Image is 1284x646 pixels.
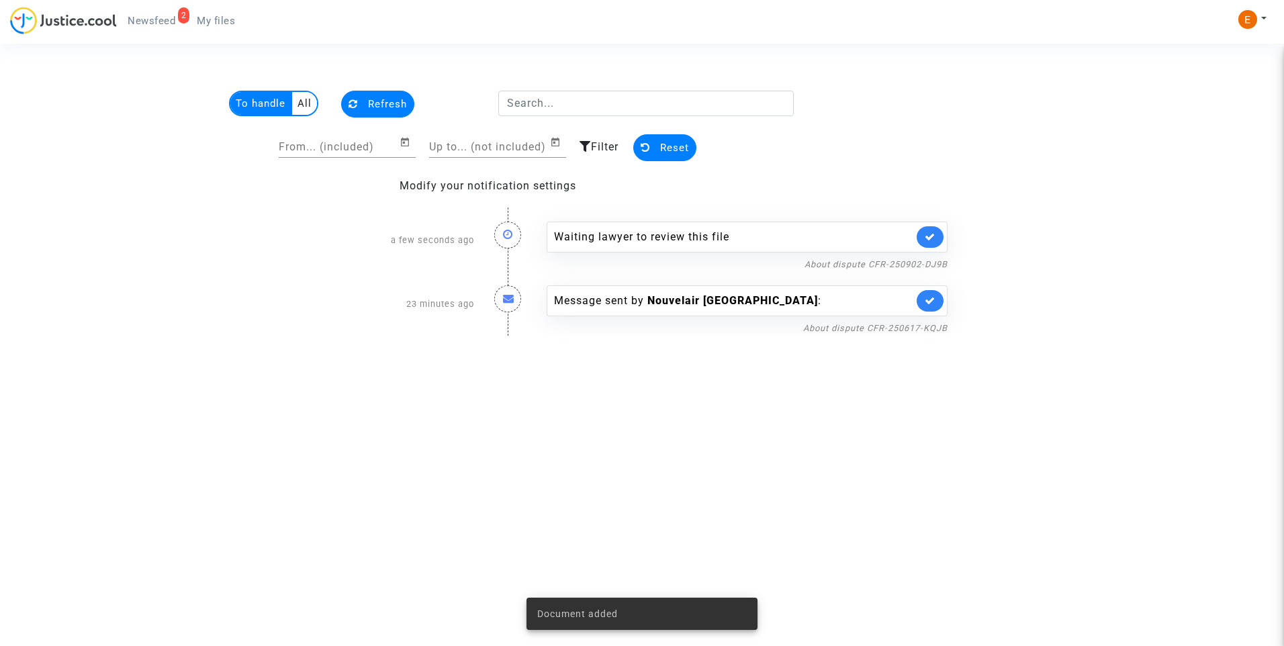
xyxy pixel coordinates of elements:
[186,11,246,31] a: My files
[368,98,407,110] span: Refresh
[550,134,566,150] button: Open calendar
[230,92,292,115] multi-toggle-item: To handle
[647,294,818,307] b: Nouvelair [GEOGRAPHIC_DATA]
[633,134,696,161] button: Reset
[537,607,618,620] span: Document added
[803,323,948,333] a: About dispute CFR-250617-KQJB
[128,15,175,27] span: Newsfeed
[660,142,689,154] span: Reset
[400,134,416,150] button: Open calendar
[326,208,484,272] div: a few seconds ago
[554,229,913,245] div: Waiting lawyer to review this file
[591,140,618,153] span: Filter
[498,91,794,116] input: Search...
[326,272,484,336] div: 23 minutes ago
[197,15,235,27] span: My files
[1238,10,1257,29] img: ACg8ocIeiFvHKe4dA5oeRFd_CiCnuxWUEc1A2wYhRJE3TTWt=s96-c
[292,92,317,115] multi-toggle-item: All
[10,7,117,34] img: jc-logo.svg
[554,293,913,309] div: Message sent by :
[341,91,414,118] button: Refresh
[117,11,186,31] a: 2Newsfeed
[178,7,190,24] div: 2
[805,259,948,269] a: About dispute CFR-250902-DJ9B
[400,179,576,192] a: Modify your notification settings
